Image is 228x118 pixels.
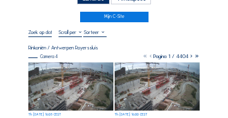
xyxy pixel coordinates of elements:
img: image_53420074 [115,62,200,111]
input: Zoek op datum 󰅀 [28,29,52,35]
span: Pagina 1 / 4404 [153,53,189,59]
div: Camera 4 [28,54,58,59]
div: Th [DATE] 16:00 CEST [115,113,147,116]
img: image_53420146 [28,62,113,111]
a: Mijn C-Site [80,12,149,22]
div: Rinkoniën / Antwerpen Royerssluis [28,45,98,50]
div: Th [DATE] 16:05 CEST [28,113,61,116]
